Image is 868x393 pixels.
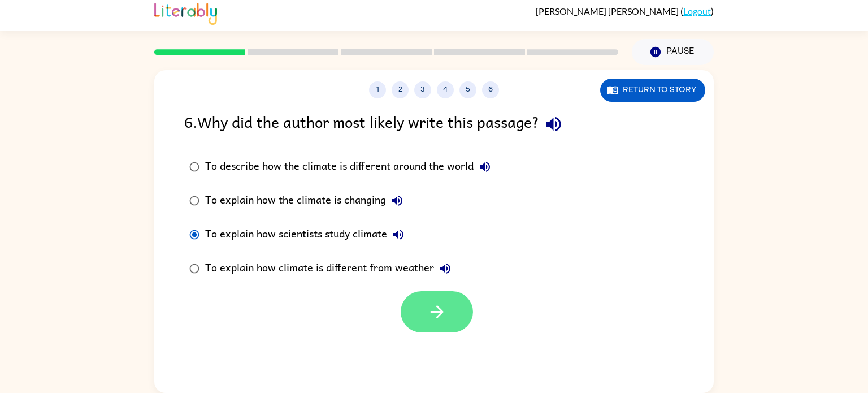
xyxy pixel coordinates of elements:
button: 5 [459,81,476,98]
button: 3 [414,81,431,98]
button: To describe how the climate is different around the world [474,156,496,178]
button: To explain how scientists study climate [387,223,410,246]
button: 2 [392,81,409,98]
div: To explain how scientists study climate [205,223,410,246]
div: To explain how the climate is changing [205,189,409,212]
button: To explain how climate is different from weather [434,257,457,280]
div: 6 . Why did the author most likely write this passage? [184,110,684,139]
div: To explain how climate is different from weather [205,257,457,280]
button: 6 [482,81,499,98]
a: Logout [683,6,711,16]
span: [PERSON_NAME] [PERSON_NAME] [536,6,680,16]
button: Return to story [600,79,705,102]
button: Pause [632,39,714,65]
button: To explain how the climate is changing [386,189,409,212]
div: To describe how the climate is different around the world [205,156,496,178]
button: 4 [437,81,454,98]
button: 1 [369,81,386,98]
div: ( ) [536,6,714,16]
